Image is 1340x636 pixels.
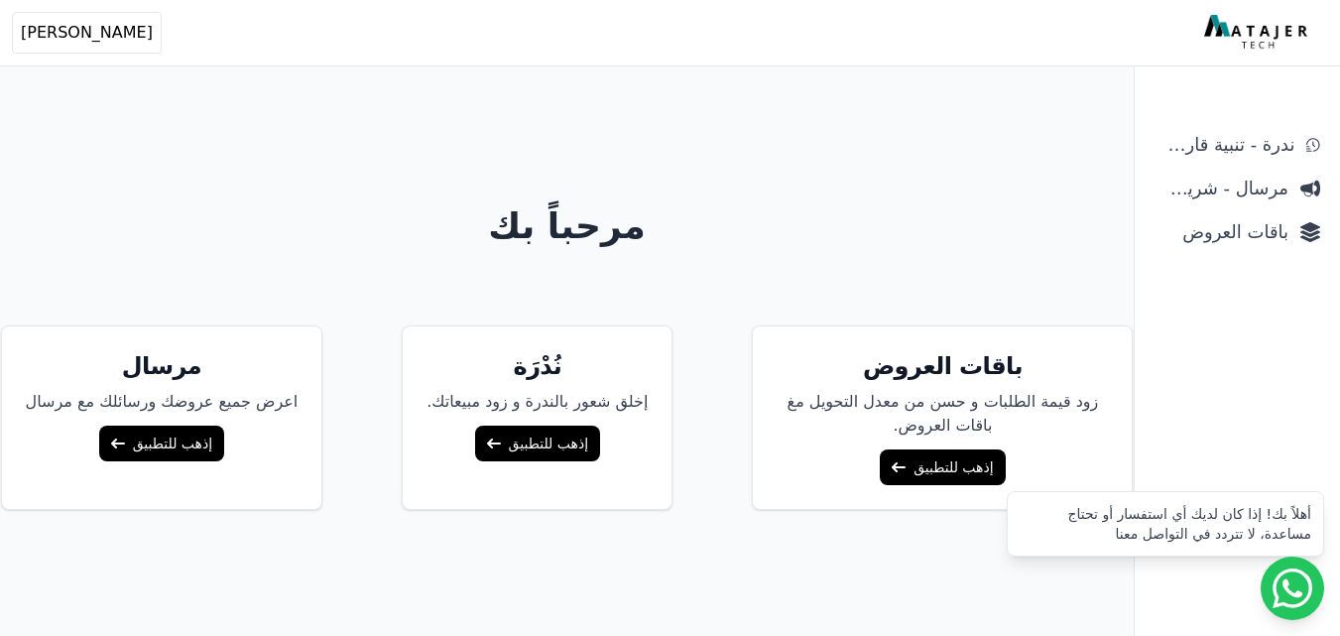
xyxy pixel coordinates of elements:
[1155,218,1288,246] span: باقات العروض
[21,21,153,45] span: [PERSON_NAME]
[1020,504,1311,544] div: أهلاً بك! إذا كان لديك أي استفسار أو تحتاج مساعدة، لا تتردد في التواصل معنا
[26,390,299,414] p: اعرض جميع عروضك ورسائلك مع مرسال
[777,350,1108,382] h5: باقات العروض
[12,12,162,54] button: [PERSON_NAME]
[1204,15,1312,51] img: MatajerTech Logo
[26,350,299,382] h5: مرسال
[1155,131,1294,159] span: ندرة - تنبية قارب علي النفاذ
[777,390,1108,438] p: زود قيمة الطلبات و حسن من معدل التحويل مغ باقات العروض.
[426,390,648,414] p: إخلق شعور بالندرة و زود مبيعاتك.
[475,426,600,461] a: إذهب للتطبيق
[426,350,648,382] h5: نُدْرَة
[1155,175,1288,202] span: مرسال - شريط دعاية
[880,449,1005,485] a: إذهب للتطبيق
[99,426,224,461] a: إذهب للتطبيق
